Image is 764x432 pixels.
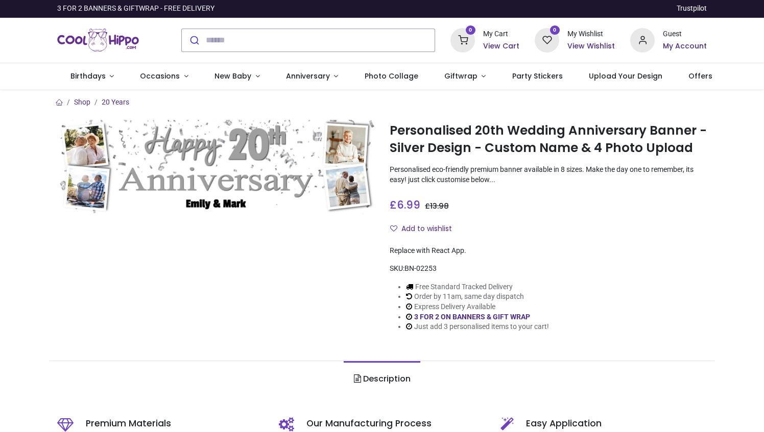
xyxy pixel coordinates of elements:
[425,201,449,211] span: £
[390,246,707,256] div: Replace with React App.
[286,71,330,81] span: Anniversary
[406,302,549,312] li: Express Delivery Available
[70,71,106,81] span: Birthdays
[444,71,478,81] span: Giftwrap
[450,35,475,43] a: 0
[567,29,615,39] div: My Wishlist
[663,41,707,52] a: My Account
[390,225,397,232] i: Add to wishlist
[273,63,351,90] a: Anniversary
[365,71,418,81] span: Photo Collage
[102,98,129,106] a: 20 Years
[74,98,90,106] a: Shop
[589,71,662,81] span: Upload Your Design
[127,63,202,90] a: Occasions
[214,71,251,81] span: New Baby
[406,322,549,332] li: Just add 3 personalised items to your cart!
[550,26,560,35] sup: 0
[406,292,549,302] li: Order by 11am, same day dispatch
[390,264,707,274] div: SKU:
[431,63,499,90] a: Giftwrap
[390,220,461,238] button: Add to wishlistAdd to wishlist
[390,197,420,212] span: £
[406,282,549,292] li: Free Standard Tracked Delivery
[390,122,707,157] h1: Personalised 20th Wedding Anniversary Banner - Silver Design - Custom Name & 4 Photo Upload
[483,29,519,39] div: My Cart
[140,71,180,81] span: Occasions
[397,197,420,212] span: 6.99
[182,29,206,52] button: Submit
[677,4,707,14] a: Trustpilot
[430,201,449,211] span: 13.98
[535,35,559,43] a: 0
[414,313,530,321] a: 3 FOR 2 ON BANNERS & GIFT WRAP
[57,4,214,14] div: 3 FOR 2 BANNERS & GIFTWRAP - FREE DELIVERY
[567,41,615,52] a: View Wishlist
[512,71,563,81] span: Party Stickers
[390,165,707,185] p: Personalised eco-friendly premium banner available in 8 sizes. Make the day one to remember, its ...
[306,417,485,430] h5: Our Manufacturing Process
[202,63,273,90] a: New Baby
[86,417,264,430] h5: Premium Materials
[344,361,420,397] a: Description
[57,26,139,55] img: Cool Hippo
[483,41,519,52] a: View Cart
[57,120,374,215] img: Personalised 20th Wedding Anniversary Banner - Silver Design - Custom Name & 4 Photo Upload
[57,26,139,55] a: Logo of Cool Hippo
[57,63,127,90] a: Birthdays
[688,71,712,81] span: Offers
[663,29,707,39] div: Guest
[404,264,437,272] span: BN-02253
[466,26,475,35] sup: 0
[526,417,707,430] h5: Easy Application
